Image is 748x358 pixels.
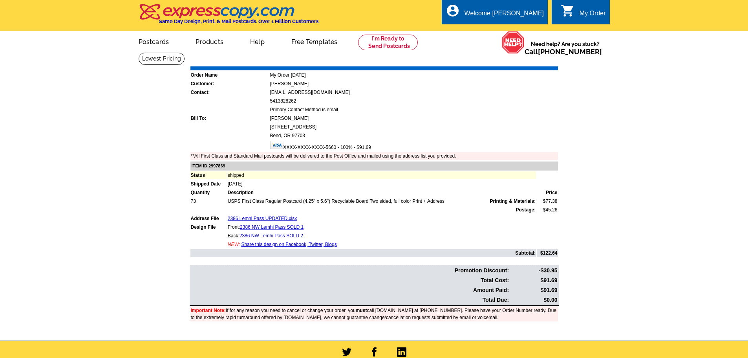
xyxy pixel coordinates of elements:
td: Address File [190,215,227,222]
td: $45.26 [537,206,558,214]
span: Need help? Are you stuck? [525,40,606,56]
td: Front: [227,223,536,231]
td: My Order [DATE] [270,71,558,79]
td: Customer: [190,80,269,88]
span: NEW: [228,242,240,247]
td: [STREET_ADDRESS] [270,123,558,131]
td: Design File [190,223,227,231]
td: Promotion Discount: [190,266,510,275]
strong: Postage: [516,207,536,213]
td: Description [227,189,536,196]
td: [PERSON_NAME] [270,80,558,88]
span: Printing & Materials: [490,198,536,205]
td: Bend, OR 97703 [270,132,558,140]
a: 2386 Lemhi Pass UPDATED.xlsx [228,216,297,221]
td: [DATE] [227,180,536,188]
td: Subtotal: [190,249,536,257]
td: Price [537,189,558,196]
td: [PERSON_NAME] [270,114,558,122]
td: $0.00 [510,296,558,305]
a: [PHONE_NUMBER] [538,48,602,56]
div: Welcome [PERSON_NAME] [465,10,544,21]
span: Call [525,48,602,56]
td: If for any reason you need to cancel or change your order, you call [DOMAIN_NAME] at [PHONE_NUMBE... [190,307,558,321]
a: Help [238,32,277,50]
a: Postcards [126,32,182,50]
td: Total Cost: [190,276,510,285]
td: Order Name [190,71,269,79]
td: XXXX-XXXX-XXXX-5660 - 100% - $91.69 [270,140,558,151]
img: help [501,31,525,54]
td: Amount Paid: [190,286,510,295]
td: $122.64 [537,249,558,257]
td: Contact: [190,88,269,96]
img: visa.gif [270,141,283,149]
td: USPS First Class Regular Postcard (4.25" x 5.6") Recyclable Board Two sided, full color Print + A... [227,197,536,205]
td: shipped [227,171,536,179]
a: 2386 NW Lemhi Pass SOLD 2 [240,233,303,239]
b: must [356,308,367,313]
td: 5413828262 [270,97,558,105]
div: My Order [580,10,606,21]
td: Quantity [190,189,227,196]
td: $77.38 [537,197,558,205]
td: Back: [227,232,536,240]
i: account_circle [446,4,460,18]
td: $91.69 [510,276,558,285]
td: Shipped Date [190,180,227,188]
a: Products [183,32,236,50]
a: Share this design on Facebook, Twitter, Blogs [241,242,337,247]
td: ITEM ID 2997869 [190,162,558,171]
td: Status [190,171,227,179]
a: 2386 NW Lemhi Pass SOLD 1 [240,224,304,230]
td: **All First Class and Standard Mail postcards will be delivered to the Post Office and mailed usi... [190,152,558,160]
td: 73 [190,197,227,205]
a: shopping_cart My Order [561,9,606,18]
td: -$30.95 [510,266,558,275]
td: Total Due: [190,296,510,305]
td: Primary Contact Method is email [270,106,558,114]
td: $91.69 [510,286,558,295]
i: shopping_cart [561,4,575,18]
h4: Same Day Design, Print, & Mail Postcards. Over 1 Million Customers. [159,18,320,24]
a: Same Day Design, Print, & Mail Postcards. Over 1 Million Customers. [139,9,320,24]
td: Bill To: [190,114,269,122]
a: Free Templates [279,32,350,50]
td: [EMAIL_ADDRESS][DOMAIN_NAME] [270,88,558,96]
font: Important Note: [191,308,226,313]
